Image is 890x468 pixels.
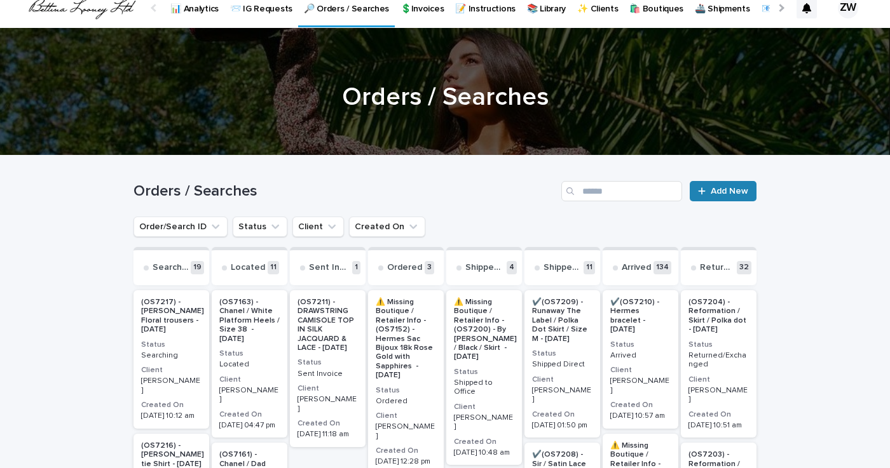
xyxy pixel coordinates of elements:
[654,261,671,274] p: 134
[376,422,436,441] p: [PERSON_NAME]
[133,182,556,201] h1: Orders / Searches
[700,262,734,273] p: Returned/Exchanged
[688,410,749,420] h3: Created On
[298,384,358,394] h3: Client
[387,262,422,273] p: Ordered
[681,290,756,438] a: (OS7204) - Reformation / Skirt / Polka dot - [DATE]StatusReturned/ExchangedClient[PERSON_NAME]Cre...
[561,181,682,201] input: Search
[141,411,202,420] p: [DATE] 10:12 am
[233,217,287,237] button: Status
[532,386,592,404] p: [PERSON_NAME]
[454,378,514,397] p: Shipped to Office
[610,411,671,420] p: [DATE] 10:57 am
[532,349,592,359] h3: Status
[349,217,425,237] button: Created On
[532,421,592,430] p: [DATE] 01:50 pm
[376,446,436,456] h3: Created On
[688,375,749,385] h3: Client
[298,298,358,352] p: (OS7211) - DRAWSTRING CAMISOLE TOP IN SILK JACQUARD & LACE - [DATE]
[425,261,434,274] p: 3
[298,370,358,378] p: Sent Invoice
[376,298,436,380] p: ⚠️ Missing Boutique / Retailer Info - (OS7152) - Hermes Sac Bijoux 18k Rose Gold with Sapphires -...
[610,351,671,360] p: Arrived
[454,413,514,432] p: [PERSON_NAME]
[352,261,360,274] p: 1
[268,261,279,274] p: 11
[610,365,671,375] h3: Client
[711,187,748,196] span: Add New
[141,400,202,410] h3: Created On
[688,351,749,370] p: Returned/Exchanged
[507,261,517,274] p: 4
[454,367,514,377] h3: Status
[141,365,202,375] h3: Client
[290,290,366,447] a: (OS7211) - DRAWSTRING CAMISOLE TOP IN SILK JACQUARD & LACE - [DATE]StatusSent InvoiceClient[PERSO...
[454,298,517,362] p: ⚠️ Missing Boutique / Retailer Info - (OS7200) - By [PERSON_NAME] / Black / Skirt - [DATE]
[690,181,756,201] a: Add New
[532,375,592,385] h3: Client
[622,262,651,273] p: Arrived
[376,397,436,406] p: Ordered
[737,261,751,274] p: 32
[231,262,265,273] p: Located
[465,262,504,273] p: Shipped to Office
[376,385,436,396] h3: Status
[133,290,209,429] a: (OS7217) - [PERSON_NAME] Floral trousers - [DATE]StatusSearchingClient[PERSON_NAME]Created On[DAT...
[610,400,671,410] h3: Created On
[212,290,287,438] a: (OS7163) - Chanel / White Platform Heels / Size 38 - [DATE]StatusLocatedClient[PERSON_NAME]Create...
[532,298,592,344] p: ✔️(OS7209) - Runaway The Label / Polka Dot Skirt / Size M - [DATE]
[524,290,600,438] a: ✔️(OS7209) - Runaway The Label / Polka Dot Skirt / Size M - [DATE]StatusShipped DirectClient[PERS...
[219,298,280,344] p: (OS7163) - Chanel / White Platform Heels / Size 38 - [DATE]
[133,82,756,112] h1: Orders / Searches
[376,411,436,421] h3: Client
[532,410,592,420] h3: Created On
[219,360,280,369] p: Located
[454,402,514,412] h3: Client
[141,340,202,350] h3: Status
[298,418,358,429] h3: Created On
[219,421,280,430] p: [DATE] 04:47 pm
[153,262,188,273] p: Searching
[610,377,671,395] p: [PERSON_NAME]
[610,340,671,350] h3: Status
[603,290,678,429] a: ✔️(OS7210) - Hermes bracelet - [DATE]StatusArrivedClient[PERSON_NAME]Created On[DATE] 10:57 am
[298,395,358,413] p: [PERSON_NAME]
[219,410,280,420] h3: Created On
[544,262,581,273] p: Shipped Direct
[219,386,280,404] p: [PERSON_NAME]
[219,375,280,385] h3: Client
[532,360,592,369] p: Shipped Direct
[133,217,228,237] button: Order/Search ID
[610,298,671,335] p: ✔️(OS7210) - Hermes bracelet - [DATE]
[688,340,749,350] h3: Status
[688,386,749,404] p: [PERSON_NAME]
[446,290,522,465] a: ⚠️ Missing Boutique / Retailer Info - (OS7200) - By [PERSON_NAME] / Black / Skirt - [DATE]StatusS...
[584,261,595,274] p: 11
[141,298,204,335] p: (OS7217) - [PERSON_NAME] Floral trousers - [DATE]
[688,421,749,430] p: [DATE] 10:51 am
[219,349,280,359] h3: Status
[688,298,749,335] p: (OS7204) - Reformation / Skirt / Polka dot - [DATE]
[298,358,358,368] h3: Status
[292,217,344,237] button: Client
[191,261,204,274] p: 19
[454,448,514,457] p: [DATE] 10:48 am
[309,262,350,273] p: Sent Invoice
[376,457,436,466] p: [DATE] 12:28 pm
[454,437,514,447] h3: Created On
[141,377,202,395] p: [PERSON_NAME]
[298,430,358,439] p: [DATE] 11:18 am
[141,351,202,360] p: Searching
